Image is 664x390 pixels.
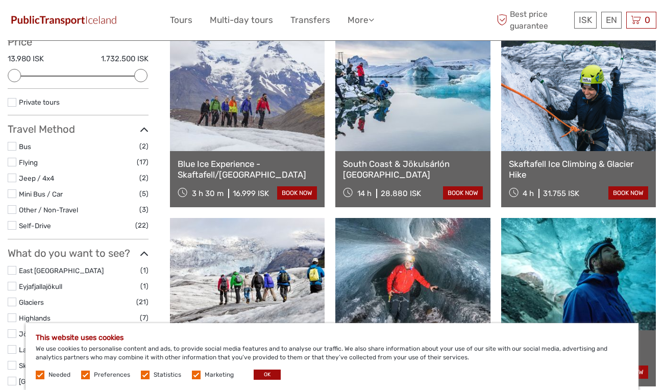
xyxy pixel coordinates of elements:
a: book now [443,186,483,200]
h3: Price [8,36,149,48]
a: Private tours [19,98,60,106]
span: (3) [139,204,149,215]
label: 13.980 ISK [8,54,44,64]
span: ISK [579,15,592,25]
a: Flying [19,158,38,166]
div: 31.755 ISK [543,189,579,198]
h3: Travel Method [8,123,149,135]
span: (7) [140,312,149,324]
span: (17) [137,156,149,168]
a: Self-Drive [19,222,51,230]
label: 1.732.500 ISK [101,54,149,64]
a: Jökulsárlón/[GEOGRAPHIC_DATA] [19,330,129,338]
span: (2) [139,140,149,152]
a: Jeep / 4x4 [19,174,54,182]
a: Other / Non-Travel [19,206,78,214]
span: 3 h 30 m [192,189,224,198]
label: Marketing [205,371,234,379]
p: We're away right now. Please check back later! [14,18,115,26]
a: Highlands [19,314,51,322]
label: Needed [48,371,70,379]
span: (1) [140,264,149,276]
a: Skaftafell [19,361,48,370]
a: Blue Ice Experience - Skaftafell/[GEOGRAPHIC_DATA] [178,159,317,180]
h5: This website uses cookies [36,333,628,342]
a: book now [608,186,648,200]
button: Open LiveChat chat widget [117,16,130,28]
a: Multi-day tours [210,13,273,28]
label: Preferences [94,371,130,379]
span: Best price guarantee [494,9,572,31]
a: Landmannalaugar [19,346,76,354]
span: 0 [643,15,652,25]
a: Transfers [290,13,330,28]
a: East [GEOGRAPHIC_DATA] [19,266,104,275]
div: EN [601,12,622,29]
a: Bus [19,142,31,151]
span: (5) [139,188,149,200]
h3: What do you want to see? [8,247,149,259]
span: (2) [139,172,149,184]
a: South Coast & Jökulsárlón [GEOGRAPHIC_DATA] [343,159,482,180]
span: (21) [136,296,149,308]
button: OK [254,370,281,380]
div: 16.999 ISK [233,189,269,198]
label: Statistics [154,371,181,379]
a: Eyjafjallajökull [19,282,62,290]
span: 14 h [357,189,372,198]
span: (1) [140,280,149,292]
span: 4 h [523,189,534,198]
span: (22) [135,220,149,231]
a: [GEOGRAPHIC_DATA] [19,377,88,385]
a: More [348,13,374,28]
a: Skaftafell Ice Climbing & Glacier Hike [509,159,648,180]
a: Glaciers [19,298,44,306]
a: Mini Bus / Car [19,190,63,198]
div: We use cookies to personalise content and ads, to provide social media features and to analyse ou... [26,323,638,390]
a: Tours [170,13,192,28]
img: 649-6460f36e-8799-4323-b450-83d04da7ab63_logo_small.jpg [8,13,120,28]
div: 28.880 ISK [381,189,421,198]
a: book now [277,186,317,200]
